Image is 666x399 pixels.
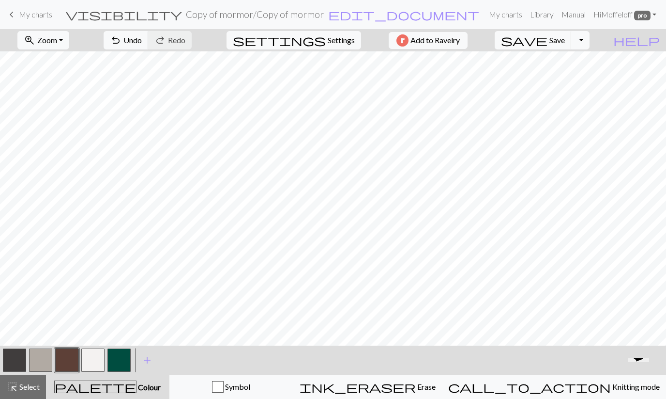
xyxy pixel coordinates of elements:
[224,382,250,391] span: Symbol
[611,382,660,391] span: Knitting mode
[6,8,17,21] span: keyboard_arrow_left
[24,33,35,47] span: zoom_in
[549,35,565,45] span: Save
[485,5,526,24] a: My charts
[328,34,355,46] span: Settings
[613,33,660,47] span: help
[526,5,558,24] a: Library
[410,34,460,47] span: Add to Ravelry
[55,380,136,394] span: palette
[328,8,479,21] span: edit_document
[501,33,547,47] span: save
[6,6,52,23] a: My charts
[46,375,169,399] button: Colour
[448,380,611,394] span: call_to_action
[558,5,590,24] a: Manual
[123,35,142,45] span: Undo
[6,380,18,394] span: highlight_alt
[186,9,324,20] h2: Copy of mormor / Copy of mormor
[141,353,153,367] span: add
[416,382,436,391] span: Erase
[104,31,149,49] button: Undo
[227,31,361,49] button: SettingsSettings
[66,8,182,21] span: visibility
[110,33,121,47] span: undo
[169,375,293,399] button: Symbol
[389,32,468,49] button: Add to Ravelry
[624,358,656,389] iframe: chat widget
[396,34,409,47] img: Ravelry
[300,380,416,394] span: ink_eraser
[293,375,442,399] button: Erase
[19,10,52,19] span: My charts
[590,5,660,24] a: HiMoffeloff pro
[37,35,57,45] span: Zoom
[233,33,326,47] span: settings
[136,383,161,392] span: Colour
[442,375,666,399] button: Knitting mode
[17,31,69,49] button: Zoom
[495,31,572,49] button: Save
[634,11,651,20] span: pro
[233,34,326,46] i: Settings
[18,382,40,391] span: Select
